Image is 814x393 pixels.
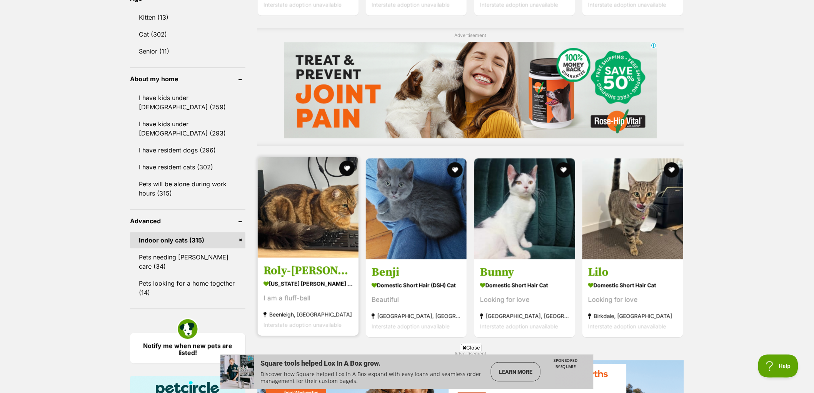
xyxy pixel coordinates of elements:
[264,321,342,328] span: Interstate adoption unavailable
[264,278,353,289] strong: [US_STATE] [PERSON_NAME] x Domestic Long Hair (DLH) Cat
[372,279,461,291] strong: Domestic Short Hair (DSH) Cat
[664,162,679,178] button: favourite
[758,355,799,378] iframe: Help Scout Beacon - Open
[258,258,359,336] a: Roly-[PERSON_NAME] [US_STATE] [PERSON_NAME] x Domestic Long Hair (DLH) Cat I am a fluff-ball Been...
[480,323,558,329] span: Interstate adoption unavailable
[556,162,571,178] button: favourite
[372,265,461,279] h3: Benji
[130,43,245,60] a: Senior (11)
[130,276,245,301] a: Pets looking for a home together (14)
[130,10,245,26] a: Kitten (13)
[480,279,569,291] strong: Domestic Short Hair Cat
[588,279,677,291] strong: Domestic Short Hair Cat
[264,293,353,303] div: I am a fluff-ball
[130,176,245,202] a: Pets will be alone during work hours (315)
[130,218,245,225] header: Advanced
[130,333,245,364] a: Notify me when new pets are listed!
[130,90,245,115] a: I have kids under [DEMOGRAPHIC_DATA] (259)
[588,311,677,321] strong: Birkdale, [GEOGRAPHIC_DATA]
[588,323,666,329] span: Interstate adoption unavailable
[588,2,666,8] span: Interstate adoption unavailable
[130,142,245,159] a: I have resident dogs (296)
[339,161,355,176] button: favourite
[480,311,569,321] strong: [GEOGRAPHIC_DATA], [GEOGRAPHIC_DATA]
[130,116,245,142] a: I have kids under [DEMOGRAPHIC_DATA] (293)
[461,344,482,351] span: Close
[284,42,657,139] iframe: Advertisement
[366,259,467,337] a: Benji Domestic Short Hair (DSH) Cat Beautiful [GEOGRAPHIC_DATA], [GEOGRAPHIC_DATA] Interstate ado...
[130,159,245,176] a: I have resident cats (302)
[474,259,575,337] a: Bunny Domestic Short Hair Cat Looking for love [GEOGRAPHIC_DATA], [GEOGRAPHIC_DATA] Interstate ad...
[588,265,677,279] h3: Lilo
[372,311,461,321] strong: [GEOGRAPHIC_DATA], [GEOGRAPHIC_DATA]
[372,2,450,8] span: Interstate adoption unavailable
[474,159,575,259] img: Bunny - Domestic Short Hair Cat
[258,157,359,258] img: Roly-Poly Ollie - Maine Coon x Domestic Long Hair (DLH) Cat
[372,323,450,329] span: Interstate adoption unavailable
[582,259,683,337] a: Lilo Domestic Short Hair Cat Looking for love Birkdale, [GEOGRAPHIC_DATA] Interstate adoption una...
[448,162,463,178] button: favourite
[130,76,245,83] header: About my home
[582,159,683,259] img: Lilo - Domestic Short Hair Cat
[480,265,569,279] h3: Bunny
[366,159,467,259] img: Benji - Domestic Short Hair (DSH) Cat
[264,263,353,278] h3: Roly-[PERSON_NAME]
[130,232,245,249] a: Indoor only cats (315)
[480,2,558,8] span: Interstate adoption unavailable
[480,294,569,305] div: Looking for love
[588,294,677,305] div: Looking for love
[257,28,684,146] div: Advertisement
[130,249,245,275] a: Pets needing [PERSON_NAME] care (34)
[130,27,245,43] a: Cat (302)
[220,355,594,389] iframe: Advertisement
[264,309,353,319] strong: Beenleigh, [GEOGRAPHIC_DATA]
[372,294,461,305] div: Beautiful
[264,2,342,8] span: Interstate adoption unavailable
